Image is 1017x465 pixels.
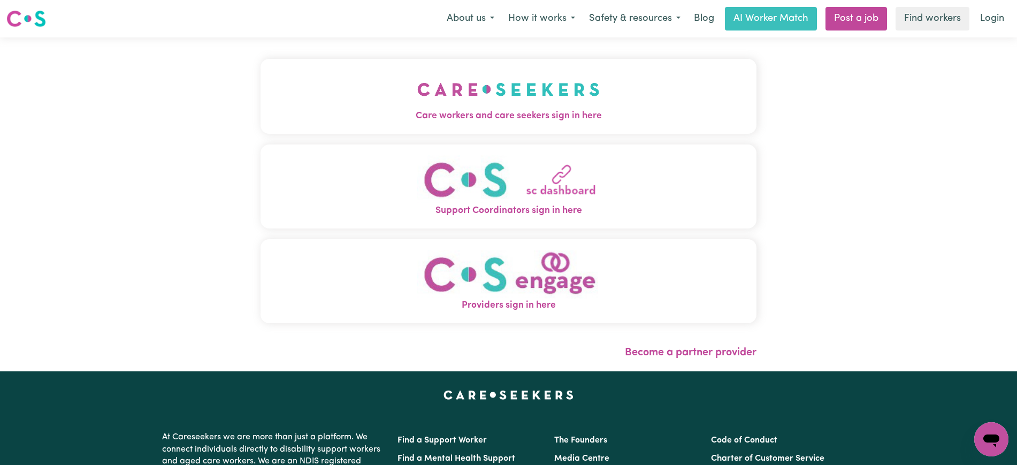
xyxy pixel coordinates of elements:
a: Code of Conduct [711,436,777,445]
button: Support Coordinators sign in here [261,144,756,228]
button: About us [440,7,501,30]
a: The Founders [554,436,607,445]
a: Find a Support Worker [397,436,487,445]
a: Media Centre [554,454,609,463]
a: Become a partner provider [625,347,756,358]
a: AI Worker Match [725,7,817,31]
button: Care workers and care seekers sign in here [261,59,756,134]
button: Providers sign in here [261,239,756,323]
iframe: Button to launch messaging window [974,422,1008,456]
a: Careseekers logo [6,6,46,31]
a: Find workers [896,7,969,31]
span: Providers sign in here [261,299,756,312]
span: Support Coordinators sign in here [261,204,756,218]
button: Safety & resources [582,7,687,30]
span: Care workers and care seekers sign in here [261,109,756,123]
a: Login [974,7,1011,31]
img: Careseekers logo [6,9,46,28]
a: Careseekers home page [443,391,574,399]
a: Post a job [825,7,887,31]
button: How it works [501,7,582,30]
a: Charter of Customer Service [711,454,824,463]
a: Blog [687,7,721,31]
